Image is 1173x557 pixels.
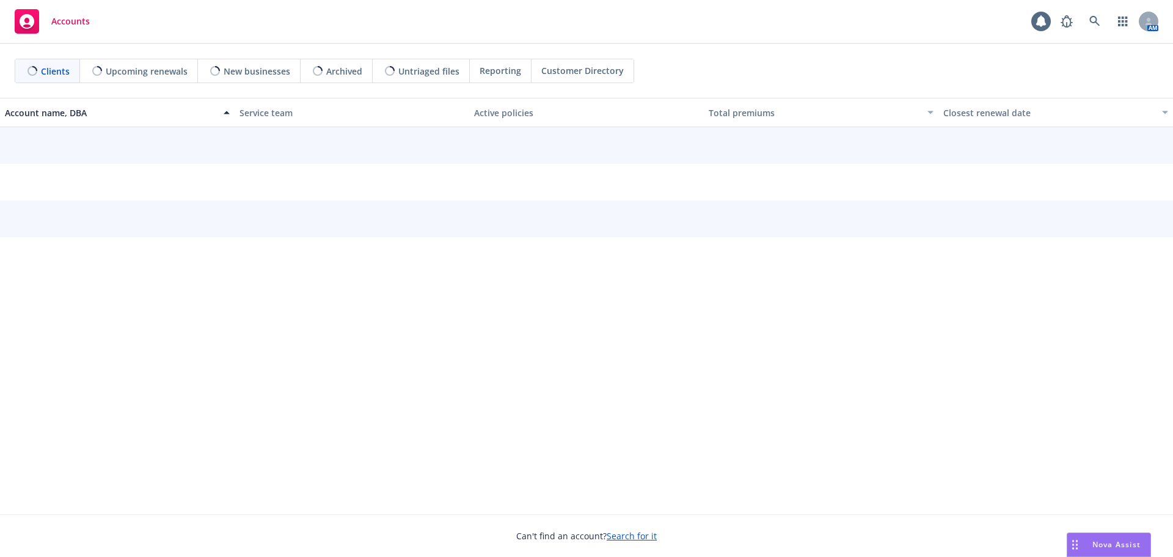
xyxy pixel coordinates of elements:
span: Accounts [51,17,90,26]
button: Service team [235,98,469,127]
button: Nova Assist [1067,533,1151,557]
span: Reporting [480,64,521,77]
span: Upcoming renewals [106,65,188,78]
span: Nova Assist [1092,539,1141,550]
div: Account name, DBA [5,106,216,119]
div: Total premiums [709,106,920,119]
a: Accounts [10,4,95,39]
a: Search [1083,9,1107,34]
span: Clients [41,65,70,78]
span: Customer Directory [541,64,624,77]
span: Untriaged files [398,65,459,78]
div: Service team [239,106,464,119]
button: Active policies [469,98,704,127]
div: Drag to move [1067,533,1083,556]
a: Report a Bug [1054,9,1079,34]
div: Closest renewal date [943,106,1155,119]
span: Can't find an account? [516,529,657,542]
button: Total premiums [704,98,938,127]
button: Closest renewal date [938,98,1173,127]
span: New businesses [224,65,290,78]
span: Archived [326,65,362,78]
div: Active policies [474,106,699,119]
a: Search for it [607,530,657,542]
a: Switch app [1111,9,1135,34]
